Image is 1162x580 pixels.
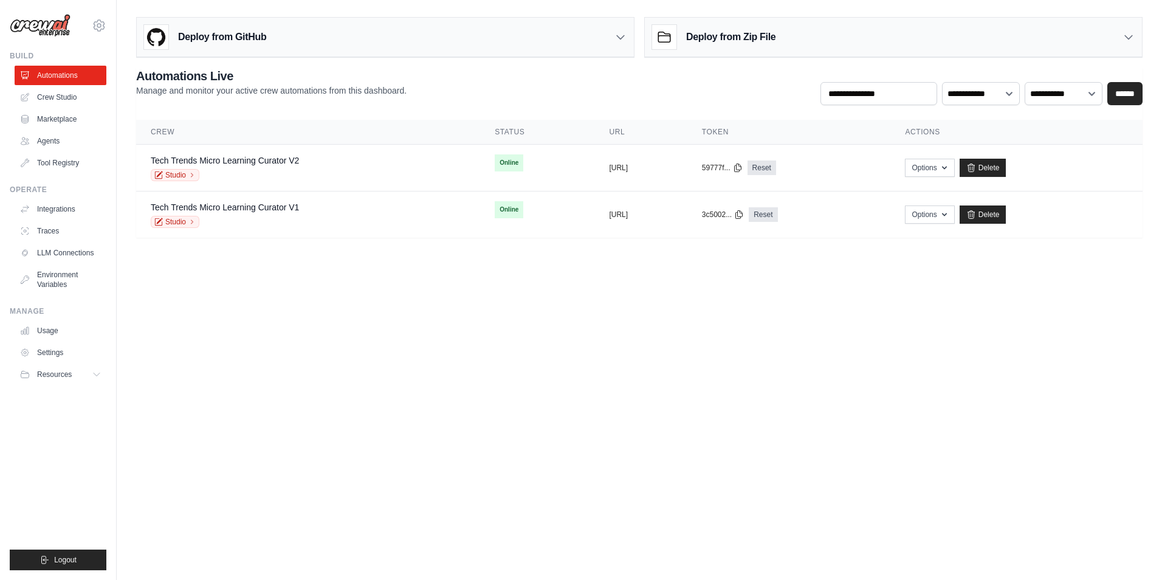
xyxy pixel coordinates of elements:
[54,555,77,565] span: Logout
[15,66,106,85] a: Automations
[15,131,106,151] a: Agents
[136,85,407,97] p: Manage and monitor your active crew automations from this dashboard.
[15,243,106,263] a: LLM Connections
[15,365,106,384] button: Resources
[10,306,106,316] div: Manage
[151,156,299,165] a: Tech Trends Micro Learning Curator V2
[905,205,954,224] button: Options
[151,169,199,181] a: Studio
[136,120,480,145] th: Crew
[15,321,106,340] a: Usage
[702,163,743,173] button: 59777f...
[136,67,407,85] h2: Automations Live
[37,370,72,379] span: Resources
[15,199,106,219] a: Integrations
[749,207,777,222] a: Reset
[702,210,744,219] button: 3c5002...
[960,159,1006,177] a: Delete
[10,14,70,37] img: Logo
[10,185,106,195] div: Operate
[495,201,523,218] span: Online
[15,343,106,362] a: Settings
[15,109,106,129] a: Marketplace
[495,154,523,171] span: Online
[480,120,594,145] th: Status
[10,51,106,61] div: Build
[905,159,954,177] button: Options
[890,120,1143,145] th: Actions
[594,120,687,145] th: URL
[15,221,106,241] a: Traces
[960,205,1006,224] a: Delete
[144,25,168,49] img: GitHub Logo
[686,30,775,44] h3: Deploy from Zip File
[1101,522,1162,580] iframe: Chat Widget
[10,550,106,570] button: Logout
[151,216,199,228] a: Studio
[15,88,106,107] a: Crew Studio
[687,120,891,145] th: Token
[178,30,266,44] h3: Deploy from GitHub
[748,161,776,175] a: Reset
[15,265,106,294] a: Environment Variables
[15,153,106,173] a: Tool Registry
[151,202,299,212] a: Tech Trends Micro Learning Curator V1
